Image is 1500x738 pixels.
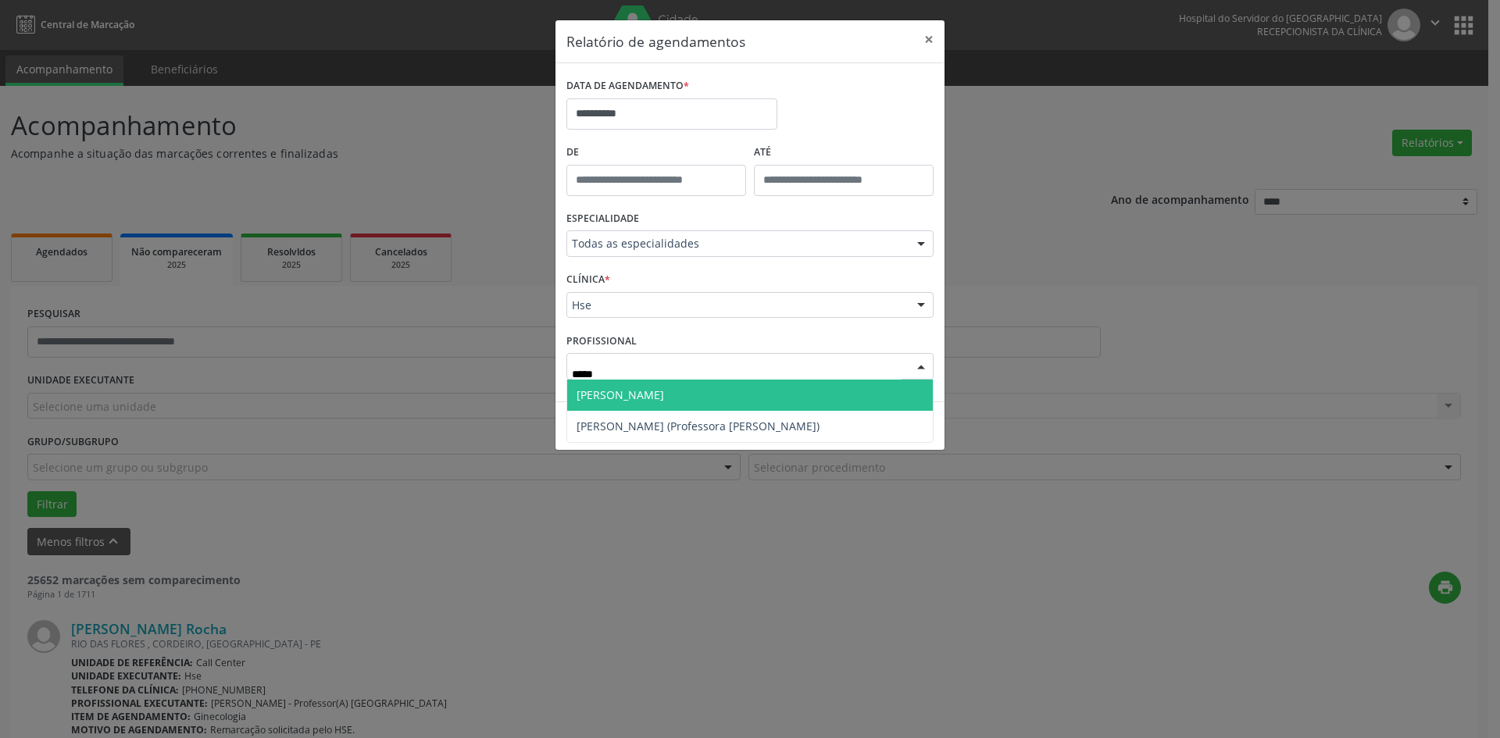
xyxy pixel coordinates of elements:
span: Todas as especialidades [572,236,902,251]
label: CLÍNICA [566,268,610,292]
h5: Relatório de agendamentos [566,31,745,52]
label: ESPECIALIDADE [566,207,639,231]
span: Hse [572,298,902,313]
label: De [566,141,746,165]
label: ATÉ [754,141,934,165]
button: Close [913,20,945,59]
span: [PERSON_NAME] [577,387,664,402]
span: [PERSON_NAME] (Professora [PERSON_NAME]) [577,419,820,433]
label: PROFISSIONAL [566,329,637,353]
label: DATA DE AGENDAMENTO [566,74,689,98]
